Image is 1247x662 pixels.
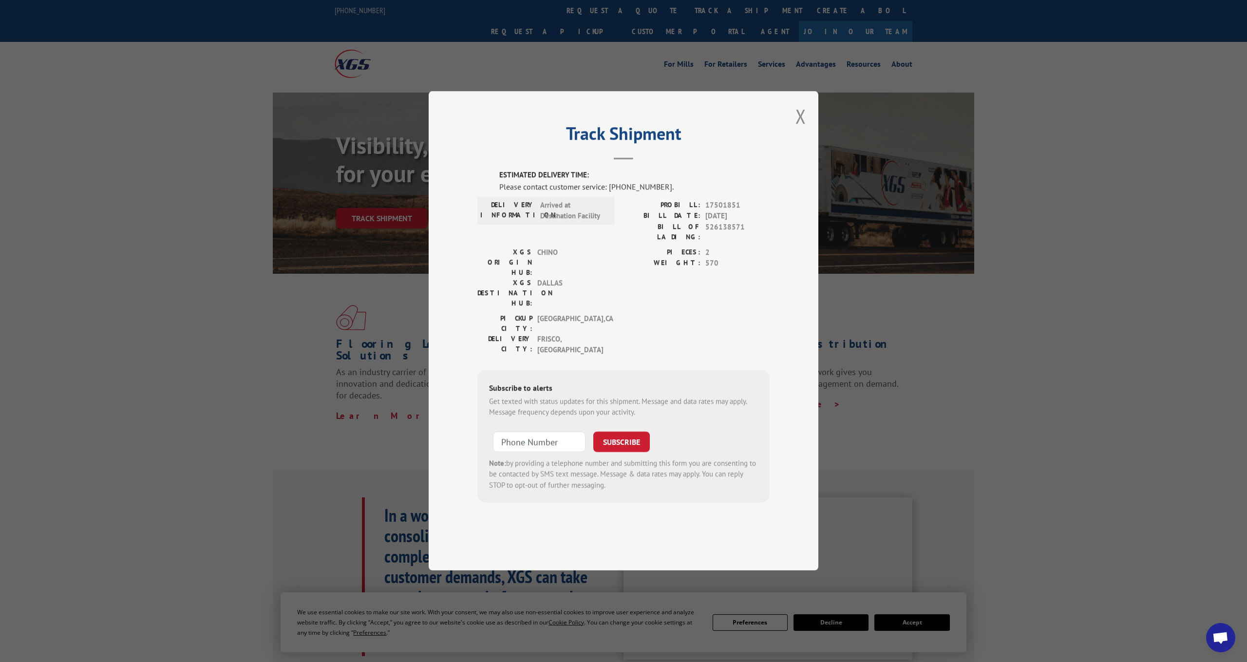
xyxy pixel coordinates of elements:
[1206,623,1235,652] a: Open chat
[537,278,603,308] span: DALLAS
[537,247,603,278] span: CHINO
[477,127,770,145] h2: Track Shipment
[537,313,603,334] span: [GEOGRAPHIC_DATA] , CA
[537,334,603,356] span: FRISCO , [GEOGRAPHIC_DATA]
[499,181,770,192] div: Please contact customer service: [PHONE_NUMBER].
[623,200,700,211] label: PROBILL:
[499,170,770,181] label: ESTIMATED DELIVERY TIME:
[477,247,532,278] label: XGS ORIGIN HUB:
[493,432,586,452] input: Phone Number
[540,200,606,222] span: Arrived at Destination Facility
[593,432,650,452] button: SUBSCRIBE
[705,258,770,269] span: 570
[489,382,758,396] div: Subscribe to alerts
[705,200,770,211] span: 17501851
[477,313,532,334] label: PICKUP CITY:
[477,278,532,308] label: XGS DESTINATION HUB:
[623,247,700,258] label: PIECES:
[705,247,770,258] span: 2
[489,458,758,491] div: by providing a telephone number and submitting this form you are consenting to be contacted by SM...
[623,211,700,222] label: BILL DATE:
[489,396,758,418] div: Get texted with status updates for this shipment. Message and data rates may apply. Message frequ...
[705,222,770,242] span: 526138571
[623,222,700,242] label: BILL OF LADING:
[795,103,806,129] button: Close modal
[489,458,506,468] strong: Note:
[480,200,535,222] label: DELIVERY INFORMATION:
[705,211,770,222] span: [DATE]
[477,334,532,356] label: DELIVERY CITY:
[623,258,700,269] label: WEIGHT:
